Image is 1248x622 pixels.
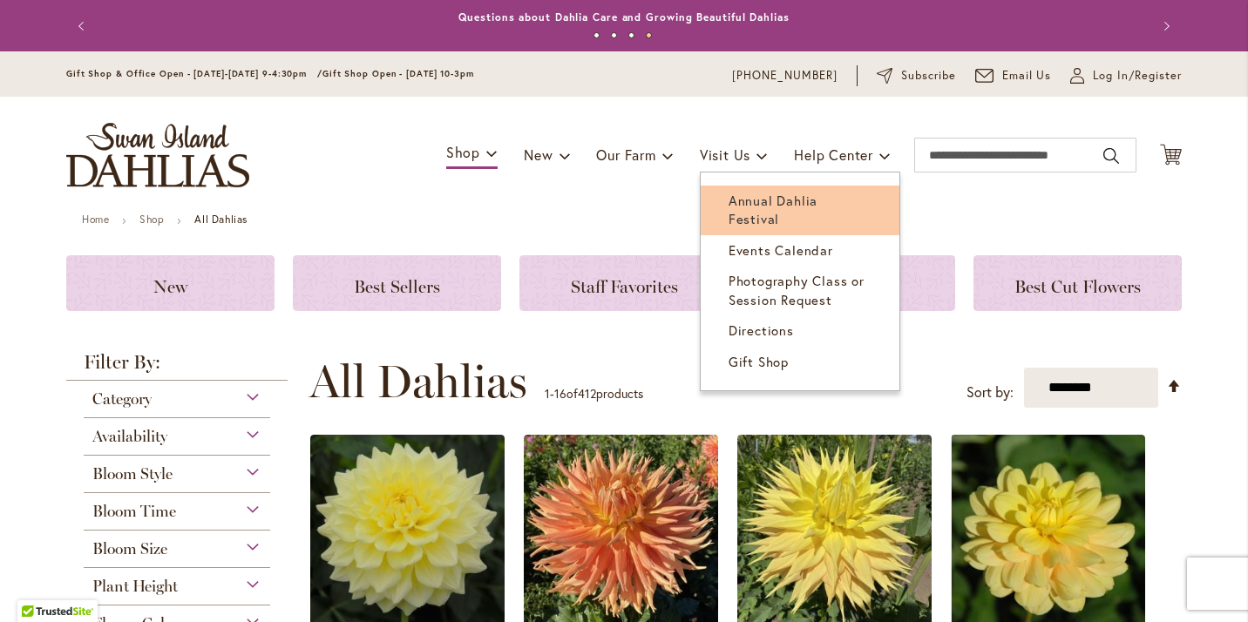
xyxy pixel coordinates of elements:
span: Gift Shop Open - [DATE] 10-3pm [322,68,474,79]
label: Sort by: [967,376,1014,409]
a: Questions about Dahlia Care and Growing Beautiful Dahlias [458,10,789,24]
button: 2 of 4 [611,32,617,38]
strong: All Dahlias [194,213,248,226]
a: Subscribe [877,67,956,85]
span: 412 [578,385,596,402]
p: - of products [545,380,643,408]
iframe: Launch Accessibility Center [13,560,62,609]
span: Directions [729,321,794,339]
span: Events Calendar [729,241,833,259]
button: 1 of 4 [593,32,600,38]
button: 3 of 4 [628,32,634,38]
span: All Dahlias [309,355,527,408]
a: Email Us [975,67,1052,85]
a: Best Sellers [293,255,501,311]
span: Annual Dahlia Festival [729,192,817,227]
span: Best Cut Flowers [1014,276,1141,297]
span: Best Sellers [354,276,440,297]
span: Staff Favorites [571,276,678,297]
span: 1 [545,385,550,402]
a: Log In/Register [1070,67,1182,85]
strong: Filter By: [66,353,288,381]
a: New [66,255,275,311]
span: Visit Us [700,145,750,164]
span: Plant Height [92,577,178,596]
span: Help Center [794,145,873,164]
a: Home [82,213,109,226]
a: store logo [66,123,249,187]
span: Bloom Size [92,539,167,558]
span: Email Us [1002,67,1052,85]
span: Shop [446,143,480,161]
span: Gift Shop & Office Open - [DATE]-[DATE] 9-4:30pm / [66,68,322,79]
span: Subscribe [901,67,956,85]
span: New [153,276,187,297]
span: Category [92,389,152,409]
span: Our Farm [596,145,655,164]
span: Gift Shop [729,353,789,370]
span: Photography Class or Session Request [729,272,865,308]
span: 16 [554,385,566,402]
span: Bloom Style [92,464,173,483]
span: Availability [92,427,167,446]
a: Staff Favorites [519,255,728,311]
button: 4 of 4 [646,32,652,38]
span: New [524,145,553,164]
a: Shop [139,213,164,226]
button: Previous [66,9,101,44]
a: [PHONE_NUMBER] [732,67,838,85]
a: Best Cut Flowers [973,255,1182,311]
span: Bloom Time [92,502,176,521]
span: Log In/Register [1093,67,1182,85]
button: Next [1147,9,1182,44]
